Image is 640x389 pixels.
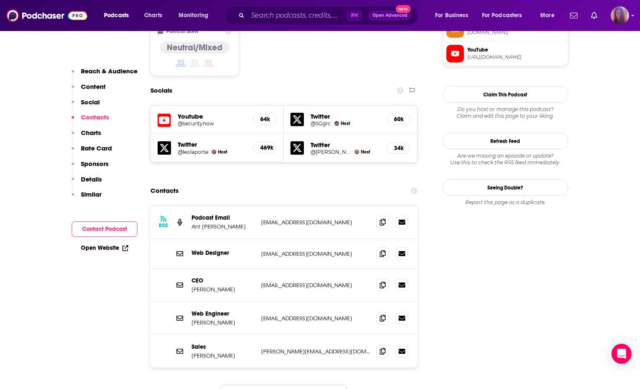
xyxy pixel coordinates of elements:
[81,83,106,91] p: Content
[192,277,254,284] p: CEO
[72,113,109,129] button: Contacts
[261,219,370,226] p: [EMAIL_ADDRESS][DOMAIN_NAME]
[261,282,370,289] p: [EMAIL_ADDRESS][DOMAIN_NAME]
[72,67,137,83] button: Reach & Audience
[72,175,102,191] button: Details
[7,8,87,23] img: Podchaser - Follow, Share and Rate Podcasts
[72,221,137,237] button: Contact Podcast
[443,199,568,206] div: Report this page as a duplicate.
[611,6,629,25] span: Logged in as AHartman333
[467,46,565,54] span: YouTube
[443,86,568,103] button: Claim This Podcast
[81,175,102,183] p: Details
[81,160,109,168] p: Sponsors
[167,42,223,53] h4: Neutral/Mixed
[72,98,100,114] button: Social
[248,9,347,22] input: Search podcasts, credits, & more...
[361,149,370,155] span: Host
[81,129,101,137] p: Charts
[81,190,101,198] p: Similar
[150,83,172,99] h2: Socials
[233,6,426,25] div: Search podcasts, credits, & more...
[443,106,568,119] div: Claim and edit this page to your liking.
[446,45,565,62] a: YouTube[URL][DOMAIN_NAME]
[311,112,380,120] h5: Twitter
[192,214,254,221] p: Podcast Email
[81,244,128,252] a: Open Website
[429,9,479,22] button: open menu
[347,10,362,21] span: ⌘ K
[139,9,167,22] a: Charts
[261,348,370,355] p: [PERSON_NAME][EMAIL_ADDRESS][DOMAIN_NAME]
[212,150,216,154] img: Leo Laporte
[467,54,565,60] span: https://www.youtube.com/@securitynow
[178,149,208,155] a: @leolaporte
[72,190,101,206] button: Similar
[311,120,331,127] a: @SGgrc
[261,250,370,257] p: [EMAIL_ADDRESS][DOMAIN_NAME]
[144,10,162,21] span: Charts
[178,112,247,120] h5: Youtube
[81,113,109,121] p: Contacts
[373,13,407,18] span: Open Advanced
[72,129,101,144] button: Charts
[72,160,109,175] button: Sponsors
[173,9,219,22] button: open menu
[443,133,568,149] button: Refresh Feed
[192,286,254,293] p: [PERSON_NAME]
[611,344,632,364] div: Open Intercom Messenger
[260,144,269,151] h5: 469k
[179,10,208,21] span: Monitoring
[178,120,247,127] a: @securitynow
[394,145,403,152] h5: 34k
[435,10,468,21] span: For Business
[178,140,247,148] h5: Twitter
[260,116,269,123] h5: 64k
[611,6,629,25] button: Show profile menu
[334,121,339,126] img: Steve Gibson
[72,144,112,160] button: Rate Card
[482,10,522,21] span: For Podcasters
[567,8,581,23] a: Show notifications dropdown
[98,9,140,22] button: open menu
[443,106,568,113] span: Do you host or manage this podcast?
[341,121,350,126] span: Host
[81,98,100,106] p: Social
[81,144,112,152] p: Rate Card
[166,29,198,34] h2: Political Skew
[104,10,129,21] span: Podcasts
[534,9,565,22] button: open menu
[443,179,568,196] a: Seeing Double?
[467,29,565,36] span: feeds.twit.tv
[396,5,411,13] span: New
[394,116,403,123] h5: 60k
[443,153,568,166] div: Are we missing an episode or update? Use this to check the RSS feed immediately.
[611,6,629,25] img: User Profile
[192,223,254,230] p: Ant [PERSON_NAME]
[150,183,179,199] h2: Contacts
[540,10,554,21] span: More
[311,149,351,155] a: @[PERSON_NAME]
[477,9,534,22] button: open menu
[588,8,601,23] a: Show notifications dropdown
[311,141,380,149] h5: Twitter
[261,315,370,322] p: [EMAIL_ADDRESS][DOMAIN_NAME]
[218,149,227,155] span: Host
[192,249,254,257] p: Web Designer
[81,67,137,75] p: Reach & Audience
[192,352,254,359] p: [PERSON_NAME]
[369,10,411,21] button: Open AdvancedNew
[72,83,106,98] button: Content
[192,343,254,350] p: Sales
[192,319,254,326] p: [PERSON_NAME]
[355,150,359,154] img: Jason Howell
[159,222,168,229] h3: RSS
[192,310,254,317] p: Web Engineer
